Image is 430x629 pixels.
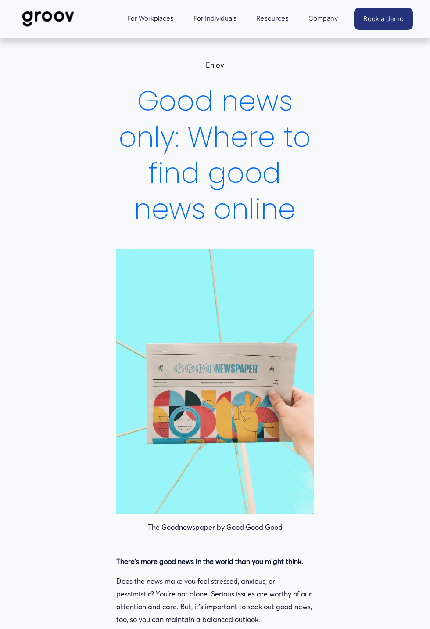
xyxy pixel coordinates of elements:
a: Enjoy [206,61,224,69]
a: folder dropdown [252,8,293,29]
a: folder dropdown [123,8,178,29]
img: Groov | Workplace Science Platform | Unlock Performance | Drive Results [17,4,79,33]
h1: Good news only: Where to find good news online [116,83,314,228]
strong: There’s more good news in the world than you might think. [116,557,303,566]
p: Does the news make you feel stressed, anxious, or pessimistic? You’re not alone. Serious issues a... [116,575,314,625]
a: folder dropdown [304,8,342,29]
a: For Individuals [189,8,241,29]
span: For Workplaces [127,13,174,25]
a: Book a demo [354,8,413,30]
span: Company [308,13,338,25]
span: Resources [256,13,289,25]
p: The Goodnewspaper by Good Good Good [116,521,314,534]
